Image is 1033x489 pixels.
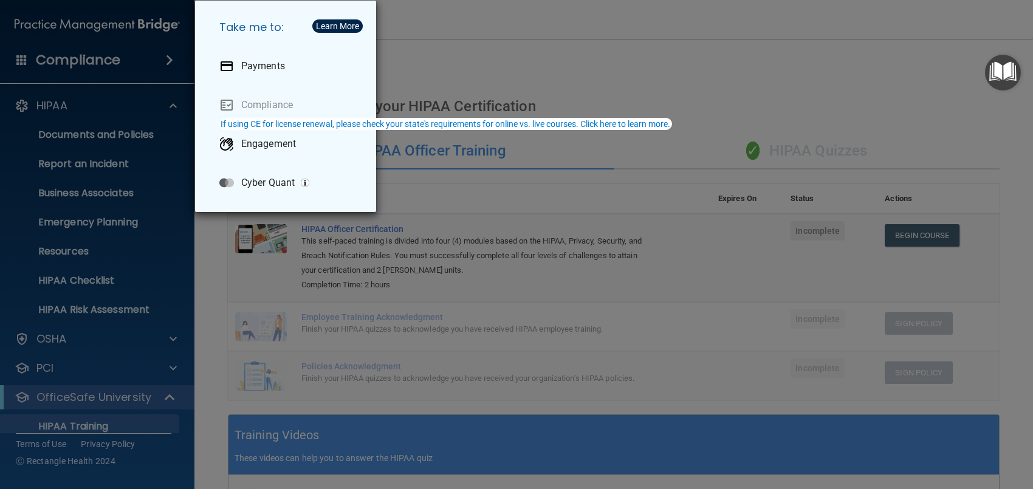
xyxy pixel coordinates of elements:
[241,138,296,150] p: Engagement
[241,60,285,72] p: Payments
[210,88,366,122] a: Compliance
[312,19,363,33] button: Learn More
[221,120,670,128] div: If using CE for license renewal, please check your state's requirements for online vs. live cours...
[210,10,366,44] h5: Take me to:
[241,177,295,189] p: Cyber Quant
[210,49,366,83] a: Payments
[823,404,1018,452] iframe: Drift Widget Chat Controller
[985,55,1021,91] button: Open Resource Center
[210,127,366,161] a: Engagement
[210,166,366,200] a: Cyber Quant
[219,118,672,130] button: If using CE for license renewal, please check your state's requirements for online vs. live cours...
[316,22,359,30] div: Learn More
